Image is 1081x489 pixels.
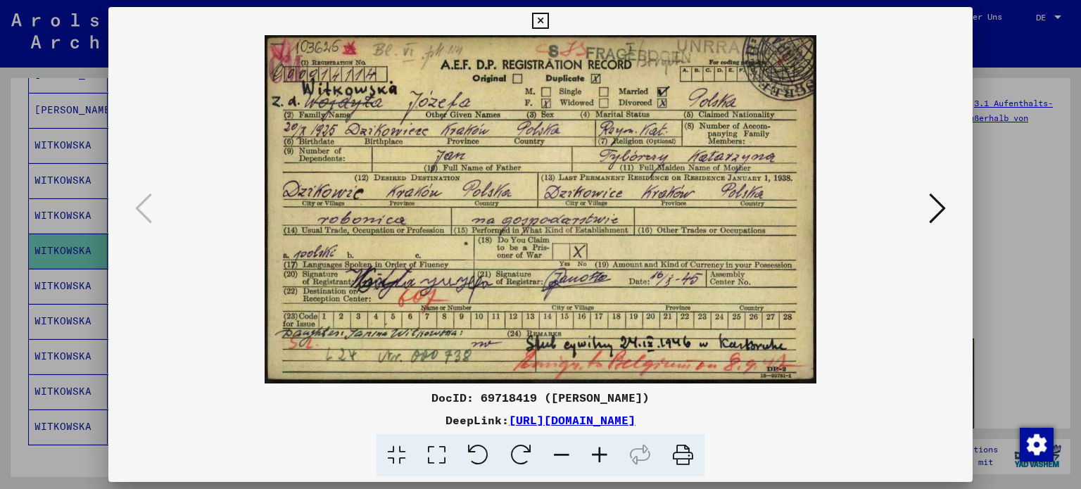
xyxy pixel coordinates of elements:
[1020,428,1054,462] img: Zustimmung ändern
[108,412,973,428] div: DeepLink:
[108,389,973,406] div: DocID: 69718419 ([PERSON_NAME])
[1019,427,1053,461] div: Zustimmung ändern
[156,35,925,383] img: 001.jpg
[509,413,636,427] a: [URL][DOMAIN_NAME]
